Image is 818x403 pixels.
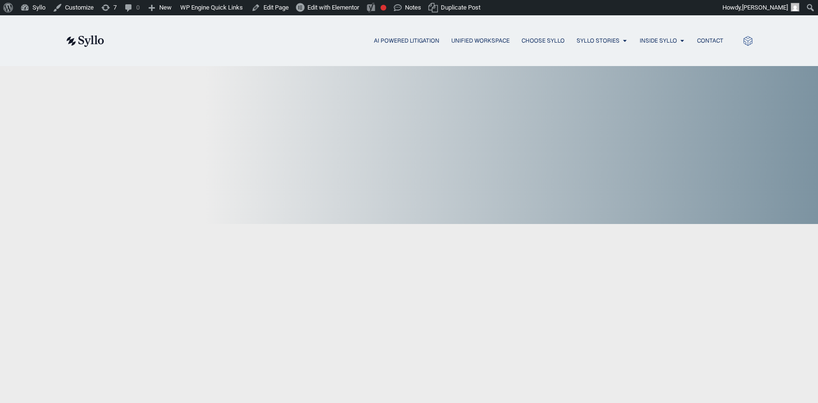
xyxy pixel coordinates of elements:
a: Inside Syllo [640,36,677,45]
img: syllo [65,35,104,47]
nav: Menu [123,36,723,45]
div: Focus keyphrase not set [381,5,386,11]
div: Menu Toggle [123,36,723,45]
a: Contact [697,36,723,45]
a: Unified Workspace [451,36,510,45]
a: Choose Syllo [522,36,565,45]
a: Syllo Stories [577,36,620,45]
span: Edit with Elementor [307,4,359,11]
a: AI Powered Litigation [374,36,439,45]
span: [PERSON_NAME] [742,4,788,11]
